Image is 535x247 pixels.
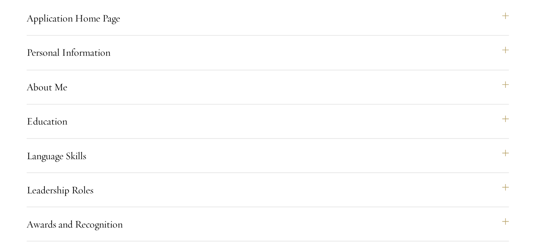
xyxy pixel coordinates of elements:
[27,42,509,62] button: Personal Information
[27,77,509,97] button: About Me
[27,8,509,28] button: Application Home Page
[27,179,509,200] button: Leadership Roles
[27,214,509,234] button: Awards and Recognition
[27,111,509,131] button: Education
[27,145,509,166] button: Language Skills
